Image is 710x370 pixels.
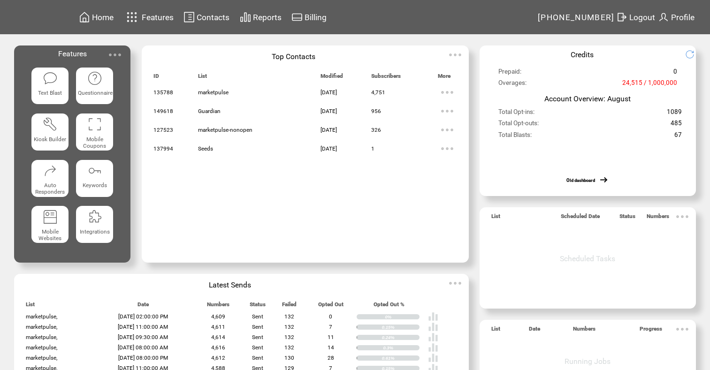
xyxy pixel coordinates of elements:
[491,325,500,336] span: List
[153,145,173,152] span: 137994
[544,94,631,103] span: Account Overview: August
[498,79,527,91] span: Overages:
[673,207,692,226] img: ellypsis.svg
[43,71,58,86] img: text-blast.svg
[498,68,521,79] span: Prepaid:
[284,334,294,340] span: 132
[328,355,334,361] span: 28
[428,311,438,322] img: poll%20-%20white.svg
[657,10,696,24] a: Profile
[77,10,115,24] a: Home
[43,209,58,224] img: mobile-websites.svg
[329,324,332,330] span: 7
[538,13,615,22] span: [PHONE_NUMBER]
[382,355,420,361] div: 0.61%
[87,71,102,86] img: questionnaire.svg
[34,136,66,143] span: Kiosk Builder
[498,131,532,143] span: Total Blasts:
[198,108,221,114] span: Guardian
[58,49,87,58] span: Features
[31,160,69,199] a: Auto Responders
[31,206,69,245] a: Mobile Websites
[252,355,263,361] span: Sent
[137,301,149,312] span: Date
[153,127,173,133] span: 127523
[87,117,102,132] img: coupons.svg
[76,160,113,199] a: Keywords
[209,280,251,289] span: Latest Sends
[629,13,655,22] span: Logout
[284,355,294,361] span: 130
[211,324,225,330] span: 4,611
[673,320,692,339] img: ellypsis.svg
[428,322,438,332] img: poll%20-%20white.svg
[374,301,405,312] span: Opted Out %
[87,163,102,178] img: keywords.svg
[382,335,420,340] div: 0.24%
[328,334,334,340] span: 11
[529,325,540,336] span: Date
[498,120,539,131] span: Total Opt-outs:
[252,324,263,330] span: Sent
[284,313,294,320] span: 132
[321,145,337,152] span: [DATE]
[428,332,438,342] img: poll%20-%20white.svg
[118,324,168,330] span: [DATE] 11:00:00 AM
[240,11,251,23] img: chart.svg
[671,120,682,131] span: 485
[383,345,420,351] div: 0.3%
[560,254,615,263] span: Scheduled Tasks
[26,313,57,320] span: marketpulse,
[252,313,263,320] span: Sent
[272,52,315,61] span: Top Contacts
[252,334,263,340] span: Sent
[284,324,294,330] span: 132
[438,102,457,121] img: ellypsis.svg
[321,73,343,83] span: Modified
[438,121,457,139] img: ellypsis.svg
[622,79,677,91] span: 24,515 / 1,000,000
[328,344,334,351] span: 14
[198,127,252,133] span: marketpulse-nonopen
[252,344,263,351] span: Sent
[329,313,332,320] span: 0
[685,50,702,59] img: refresh.png
[658,11,669,23] img: profile.svg
[198,145,213,152] span: Seeds
[438,139,457,158] img: ellypsis.svg
[318,301,344,312] span: Opted Out
[124,9,140,25] img: features.svg
[565,357,611,366] span: Running Jobs
[92,13,114,22] span: Home
[31,68,69,106] a: Text Blast
[142,13,174,22] span: Features
[38,90,62,96] span: Text Blast
[76,113,113,152] a: Mobile Coupons
[43,163,58,178] img: auto-responders.svg
[615,10,657,24] a: Logout
[207,301,229,312] span: Numbers
[491,213,500,224] span: List
[211,334,225,340] span: 4,614
[371,145,374,152] span: 1
[647,213,669,224] span: Numbers
[211,313,225,320] span: 4,609
[153,108,173,114] span: 149618
[78,90,113,96] span: Questionnaire
[305,13,327,22] span: Billing
[321,89,337,96] span: [DATE]
[153,73,159,83] span: ID
[118,355,168,361] span: [DATE] 08:00:00 PM
[371,127,381,133] span: 326
[438,73,450,83] span: More
[498,108,534,120] span: Total Opt-ins:
[118,344,168,351] span: [DATE] 08:00:00 AM
[566,178,595,183] a: Old dashboard
[76,68,113,106] a: Questionnaire
[371,108,381,114] span: 956
[321,108,337,114] span: [DATE]
[428,342,438,353] img: poll%20-%20white.svg
[238,10,283,24] a: Reports
[284,344,294,351] span: 132
[26,301,35,312] span: List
